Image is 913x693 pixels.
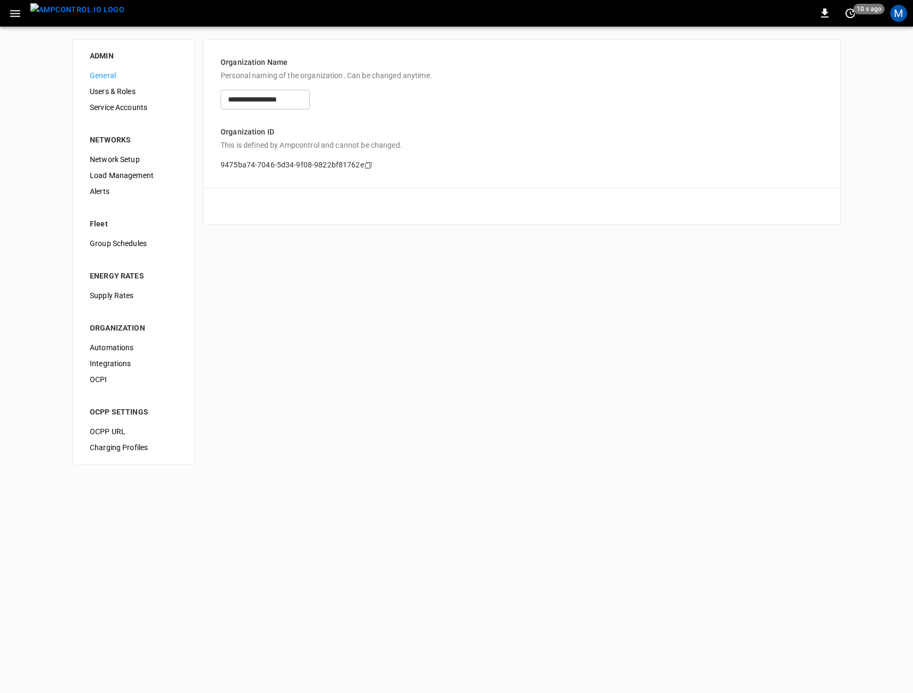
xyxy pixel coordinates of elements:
div: OCPP URL [81,424,185,440]
span: OCPI [90,374,177,385]
p: This is defined by Ampcontrol and cannot be changed. [221,140,823,151]
div: ADMIN [90,50,177,61]
img: ampcontrol.io logo [30,3,124,16]
span: OCPP URL [90,426,177,437]
p: 9475ba74-7046-5d34-9f08-9822bf81762e [221,159,364,171]
div: Alerts [81,183,185,199]
div: OCPI [81,371,185,387]
div: Supply Rates [81,288,185,303]
span: General [90,70,177,81]
span: Network Setup [90,154,177,165]
button: set refresh interval [842,5,859,22]
div: Users & Roles [81,83,185,99]
span: Supply Rates [90,290,177,301]
div: ENERGY RATES [90,271,177,281]
div: Load Management [81,167,185,183]
div: NETWORKS [90,134,177,145]
div: ORGANIZATION [90,323,177,333]
div: Service Accounts [81,99,185,115]
span: Alerts [90,186,177,197]
span: Automations [90,342,177,353]
div: profile-icon [890,5,907,22]
div: Integrations [81,356,185,371]
span: Load Management [90,170,177,181]
span: Service Accounts [90,102,177,113]
div: Group Schedules [81,235,185,251]
div: Charging Profiles [81,440,185,455]
p: Personal naming of the organization. Can be changed anytime. [221,70,823,81]
span: Charging Profiles [90,442,177,453]
span: Group Schedules [90,238,177,249]
div: General [81,67,185,83]
span: 10 s ago [853,4,885,14]
div: Fleet [90,218,177,229]
span: Integrations [90,358,177,369]
div: Automations [81,340,185,356]
div: copy [363,159,374,171]
div: OCPP SETTINGS [90,407,177,417]
p: Organization Name [221,57,823,68]
span: Users & Roles [90,86,177,97]
p: Organization ID [221,126,823,138]
div: Network Setup [81,151,185,167]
